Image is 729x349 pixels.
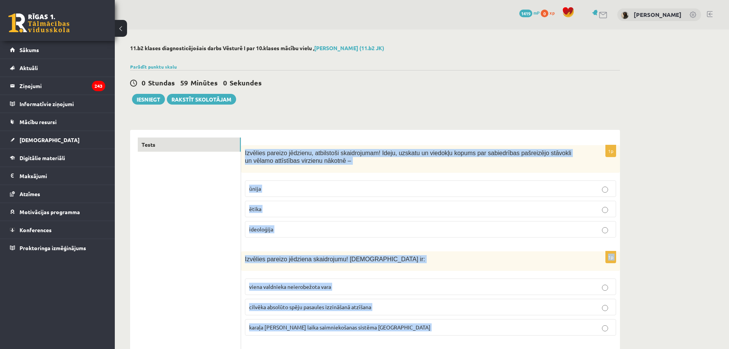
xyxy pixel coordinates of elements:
[519,10,540,16] a: 1419 mP
[314,44,384,51] a: [PERSON_NAME] (11.b2 JK)
[10,185,105,203] a: Atzīmes
[602,207,608,213] input: ētika
[10,167,105,185] a: Maksājumi
[10,113,105,131] a: Mācību resursi
[191,78,218,87] span: Minūtes
[541,10,548,17] span: 0
[20,226,52,233] span: Konferences
[10,59,105,77] a: Aktuāli
[223,78,227,87] span: 0
[132,94,165,105] button: Iesniegt
[10,41,105,59] a: Sākums
[8,13,70,33] a: Rīgas 1. Tālmācības vidusskola
[602,285,608,291] input: viena valdnieka neierobežota vara
[130,64,177,70] a: Parādīt punktu skalu
[634,11,682,18] a: [PERSON_NAME]
[10,221,105,239] a: Konferences
[20,244,86,251] span: Proktoringa izmēģinājums
[180,78,188,87] span: 59
[20,118,57,125] span: Mācību resursi
[602,325,608,331] input: karaļa [PERSON_NAME] laika saimniekošanas sistēma [GEOGRAPHIC_DATA]
[20,136,80,143] span: [DEMOGRAPHIC_DATA]
[130,45,620,51] h2: 11.b2 klases diagnosticējošais darbs Vēsturē I par 10.klases mācību vielu ,
[10,131,105,149] a: [DEMOGRAPHIC_DATA]
[249,283,331,290] span: viena valdnieka neierobežota vara
[249,324,431,331] span: karaļa [PERSON_NAME] laika saimniekošanas sistēma [GEOGRAPHIC_DATA]
[533,10,540,16] span: mP
[605,251,616,263] p: 1p
[20,167,105,185] legend: Maksājumi
[148,78,175,87] span: Stundas
[10,77,105,95] a: Ziņojumi243
[10,149,105,167] a: Digitālie materiāli
[249,303,371,310] span: cilvēka absolūto spēju pasaules izzināšanā atzīšana
[249,205,261,212] span: ētika
[20,154,65,161] span: Digitālie materiāli
[230,78,262,87] span: Sekundes
[605,145,616,157] p: 1p
[20,64,38,71] span: Aktuāli
[541,10,558,16] a: 0 xp
[621,11,629,19] img: Dāvis Kalnciems
[92,81,105,91] i: 243
[249,185,261,192] span: ūnija
[167,94,236,105] a: Rakstīt skolotājam
[245,150,571,164] span: Izvēlies pareizo jēdzienu, atbilstoši skaidrojumam! Ideju, uzskatu un viedokļu kopums par sabiedr...
[602,227,608,233] input: ideoloģija
[20,77,105,95] legend: Ziņojumi
[10,239,105,257] a: Proktoringa izmēģinājums
[10,203,105,221] a: Motivācijas programma
[10,95,105,113] a: Informatīvie ziņojumi
[138,138,241,152] a: Tests
[142,78,145,87] span: 0
[602,187,608,193] input: ūnija
[519,10,532,17] span: 1419
[20,190,40,197] span: Atzīmes
[602,305,608,311] input: cilvēka absolūto spēju pasaules izzināšanā atzīšana
[550,10,554,16] span: xp
[245,256,425,262] span: Izvēlies pareizo jēdziena skaidrojumu! [DEMOGRAPHIC_DATA] ir:
[20,46,39,53] span: Sākums
[20,95,105,113] legend: Informatīvie ziņojumi
[249,226,273,233] span: ideoloģija
[20,208,80,215] span: Motivācijas programma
